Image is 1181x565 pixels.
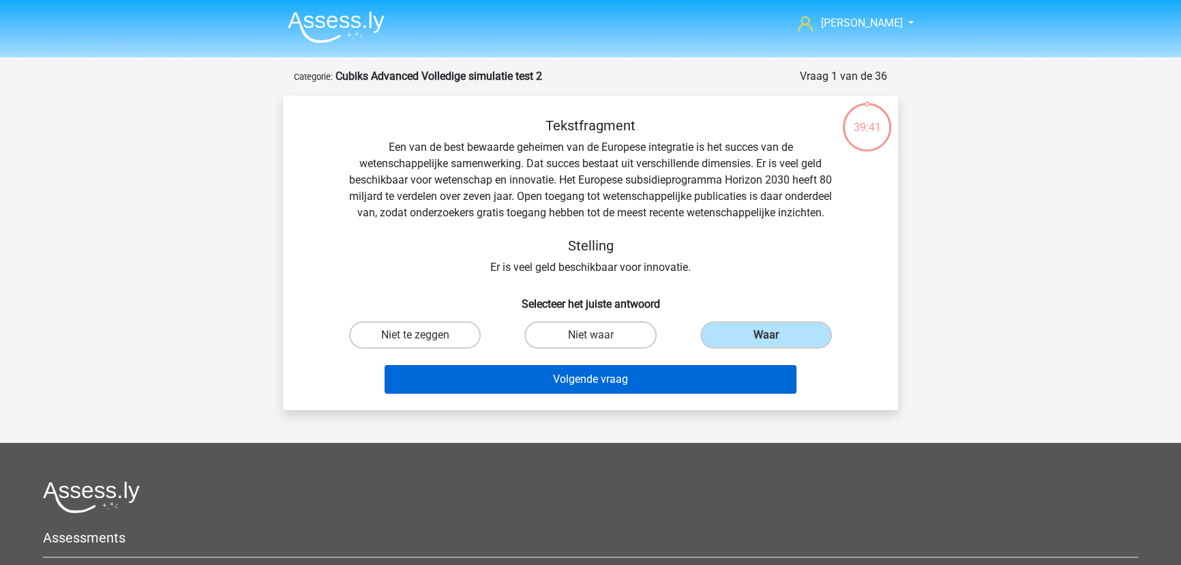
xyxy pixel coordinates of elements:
[348,117,833,134] h5: Tekstfragment
[385,365,797,394] button: Volgende vraag
[700,321,832,349] label: Waar
[821,16,903,29] span: [PERSON_NAME]
[43,481,140,513] img: Assessly logo
[841,102,893,136] div: 39:41
[294,72,333,82] small: Categorie:
[288,11,385,43] img: Assessly
[335,70,542,83] strong: Cubiks Advanced Volledige simulatie test 2
[305,117,876,276] div: Een van de best bewaarde geheimen van de Europese integratie is het succes van de wetenschappelij...
[43,530,1138,546] h5: Assessments
[349,321,481,349] label: Niet te zeggen
[305,287,876,310] h6: Selecteer het juiste antwoord
[792,15,904,31] a: [PERSON_NAME]
[348,237,833,254] h5: Stelling
[524,321,656,349] label: Niet waar
[800,68,887,85] div: Vraag 1 van de 36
